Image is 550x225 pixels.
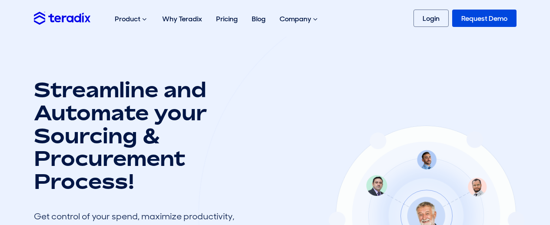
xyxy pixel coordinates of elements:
div: Company [273,5,326,33]
a: Blog [245,5,273,33]
a: Request Demo [452,10,517,27]
a: Login [413,10,449,27]
h1: Streamline and Automate your Sourcing & Procurement Process! [34,78,243,193]
a: Why Teradix [155,5,209,33]
img: Teradix logo [34,12,90,24]
a: Pricing [209,5,245,33]
div: Product [108,5,155,33]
